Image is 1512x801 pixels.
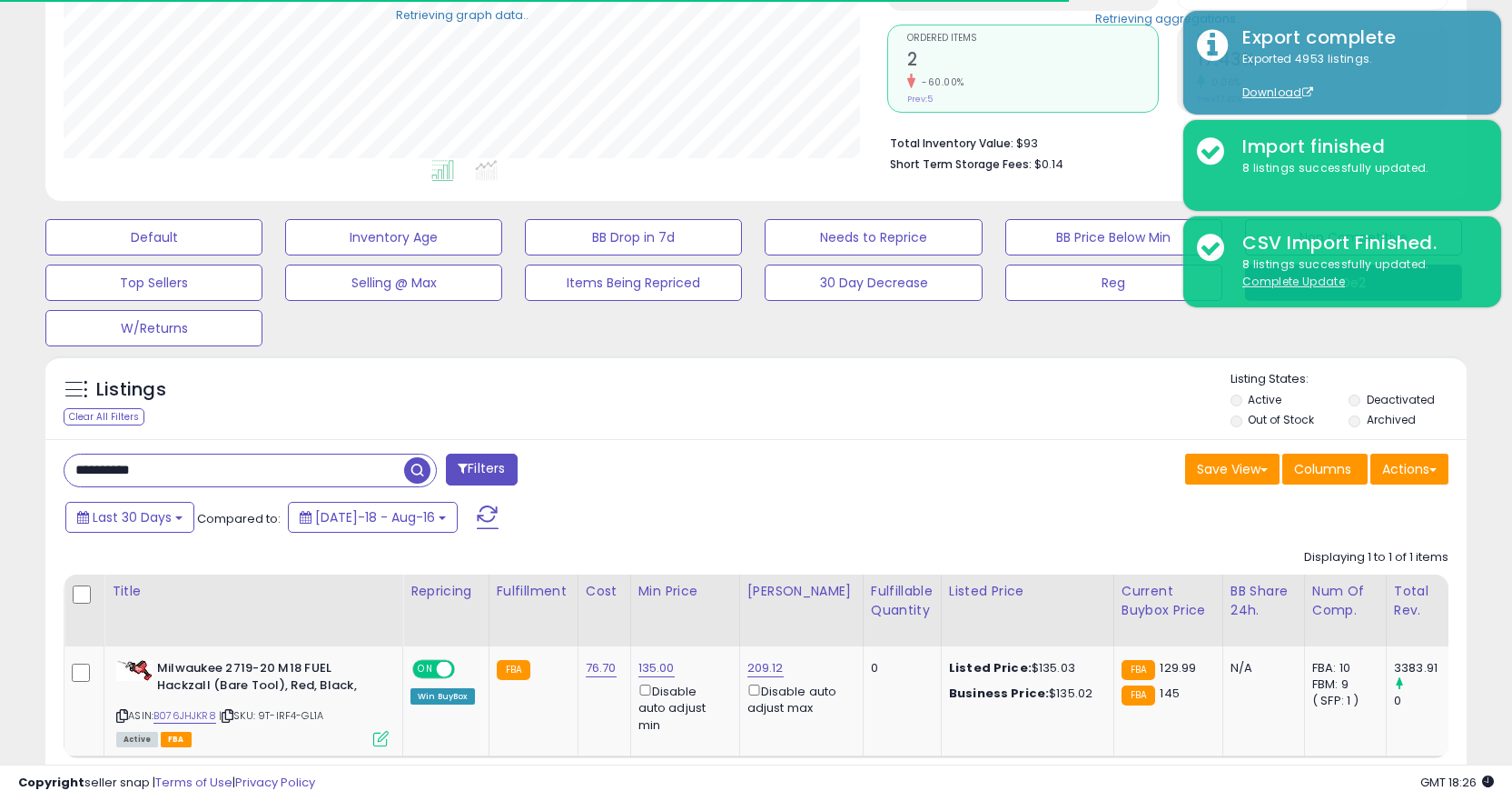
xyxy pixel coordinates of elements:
div: Listed Price [949,582,1106,601]
a: 209.12 [747,659,784,677]
span: Compared to: [197,510,281,527]
div: ( SFP: 1 ) [1312,693,1372,709]
span: 145 [1160,685,1179,702]
div: 0 [871,660,927,676]
span: 129.99 [1160,659,1196,676]
div: Disable auto adjust max [747,681,849,716]
div: Disable auto adjust min [638,681,726,734]
div: Current Buybox Price [1122,582,1215,620]
button: Default [45,219,262,255]
div: Displaying 1 to 1 of 1 items [1304,549,1448,566]
p: Listing States: [1230,371,1467,388]
div: BB Share 24h. [1230,582,1297,620]
span: ON [414,662,437,677]
div: Min Price [638,582,732,601]
small: FBA [497,660,530,680]
h5: Listings [96,377,166,403]
button: Reg [1005,265,1222,301]
div: FBM: 9 [1312,676,1372,693]
button: Selling @ Max [285,265,502,301]
div: Exported 4953 listings. [1229,51,1487,102]
button: Needs to Reprice [765,219,982,255]
div: Import finished [1229,134,1487,160]
span: OFF [452,662,481,677]
div: Title [112,582,395,601]
a: Privacy Policy [235,774,315,791]
div: Fulfillable Quantity [871,582,934,620]
label: Active [1248,392,1281,407]
b: Business Price: [949,685,1049,702]
b: Listed Price: [949,659,1032,676]
button: BB Price Below Min [1005,219,1222,255]
span: 2025-09-16 18:26 GMT [1420,774,1494,791]
div: ASIN: [116,660,389,745]
button: Filters [446,454,517,486]
div: Repricing [410,582,481,601]
div: 3383.91 [1394,660,1468,676]
button: 30 Day Decrease [765,265,982,301]
div: 8 listings successfully updated. [1229,256,1487,290]
small: FBA [1122,660,1155,680]
div: $135.03 [949,660,1100,676]
div: Num of Comp. [1312,582,1379,620]
a: Download [1242,85,1313,100]
span: Columns [1294,460,1351,478]
span: Last 30 Days [93,508,172,526]
span: FBA [161,732,192,747]
div: 8 listings successfully updated. [1229,160,1487,177]
span: [DATE]-18 - Aug-16 [315,508,435,526]
label: Archived [1367,412,1416,427]
div: CSV Import Finished. [1229,230,1487,256]
div: Win BuyBox [410,688,475,705]
button: Inventory Age [285,219,502,255]
div: Fulfillment [497,582,570,601]
div: FBA: 10 [1312,660,1372,676]
small: FBA [1122,686,1155,706]
a: 135.00 [638,659,675,677]
button: Top Sellers [45,265,262,301]
div: Retrieving aggregations.. [1095,10,1241,26]
button: BB Drop in 7d [525,219,742,255]
button: Actions [1370,454,1448,485]
u: Complete Update [1242,274,1345,289]
div: $135.02 [949,686,1100,702]
button: Items Being Repriced [525,265,742,301]
img: 41SZgronM0L._SL40_.jpg [116,660,153,681]
b: Milwaukee 2719-20 M18 FUEL Hackzall (Bare Tool), Red, Black, [157,660,378,698]
a: B076JHJKR8 [153,708,216,724]
span: | SKU: 9T-IRF4-GL1A [219,708,323,723]
button: Last 30 Days [65,502,194,533]
button: [DATE]-18 - Aug-16 [288,502,458,533]
label: Out of Stock [1248,412,1314,427]
a: Terms of Use [155,774,232,791]
button: W/Returns [45,310,262,346]
button: Save View [1185,454,1280,485]
div: Clear All Filters [64,408,144,426]
div: 0 [1394,693,1468,709]
span: All listings currently available for purchase on Amazon [116,732,158,747]
strong: Copyright [18,774,84,791]
div: Cost [586,582,623,601]
button: Columns [1282,454,1368,485]
div: Export complete [1229,25,1487,51]
div: [PERSON_NAME] [747,582,855,601]
div: Total Rev. [1394,582,1460,620]
div: seller snap | | [18,775,315,792]
a: 76.70 [586,659,617,677]
label: Deactivated [1367,392,1435,407]
div: Retrieving graph data.. [396,6,529,23]
div: N/A [1230,660,1290,676]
